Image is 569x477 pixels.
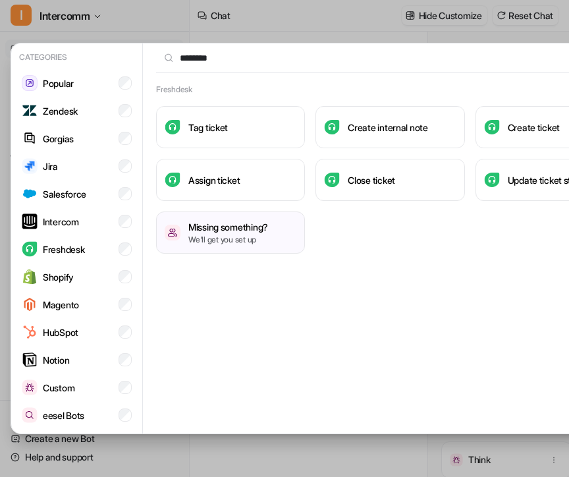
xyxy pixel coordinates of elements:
img: Close ticket [324,173,340,188]
p: Jira [43,159,58,173]
button: Create internal noteCreate internal note [315,106,464,148]
img: Assign ticket [165,173,180,188]
button: /missing-somethingMissing something?We'll get you set up [156,211,305,254]
p: HubSpot [43,325,78,339]
p: Salesforce [43,187,86,201]
button: Close ticketClose ticket [315,159,464,201]
button: Assign ticketAssign ticket [156,159,305,201]
p: Intercom [43,215,79,229]
p: Shopify [43,270,74,284]
p: Notion [43,353,69,367]
h3: Create internal note [348,121,427,134]
button: Tag ticketTag ticket [156,106,305,148]
h3: Assign ticket [188,173,240,187]
img: Create internal note [324,120,340,135]
p: Gorgias [43,132,74,146]
p: Zendesk [43,104,78,118]
p: Magento [43,298,79,312]
p: Categories [16,49,137,66]
h3: Close ticket [348,173,395,187]
h3: Tag ticket [188,121,228,134]
img: Tag ticket [165,120,180,135]
img: Update ticket status [484,173,500,188]
img: Create ticket [484,120,500,135]
p: Custom [43,381,74,395]
h3: Create ticket [508,121,560,134]
p: We'll get you set up [188,234,268,246]
h3: Missing something? [188,220,268,234]
p: eesel Bots [43,408,84,422]
p: Freshdesk [43,242,84,256]
p: Popular [43,76,74,90]
img: /missing-something [165,225,180,240]
h2: Freshdesk [156,84,192,96]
